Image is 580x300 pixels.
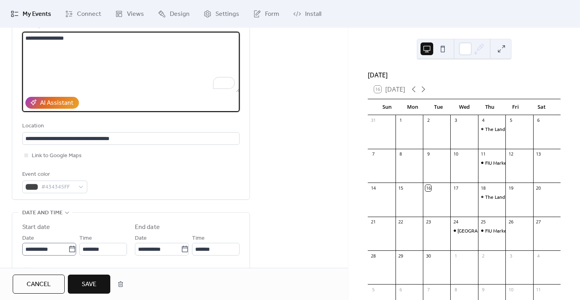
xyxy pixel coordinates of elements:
span: Design [170,10,190,19]
div: 23 [425,219,431,225]
div: 18 [480,185,486,191]
div: Thu [477,99,503,115]
div: 14 [370,185,376,191]
span: All day [32,265,48,275]
div: 8 [453,287,459,292]
div: Wed [451,99,477,115]
div: 2 [480,253,486,259]
div: 21 [370,219,376,225]
div: 28 [370,253,376,259]
div: FIU Market [478,227,505,234]
div: 9 [480,287,486,292]
button: Cancel [13,275,65,294]
div: Event color [22,170,86,179]
div: The Landings MIA [485,126,523,133]
span: #434345FF [41,183,75,192]
div: [GEOGRAPHIC_DATA] Pop Up [457,227,520,234]
div: Sat [528,99,554,115]
button: Save [68,275,110,294]
div: 3 [453,117,459,123]
textarea: To enrich screen reader interactions, please activate Accessibility in Grammarly extension settings [22,32,240,92]
div: Description [22,21,238,31]
a: My Events [5,3,57,25]
div: 17 [453,185,459,191]
div: The Landings MIA [485,194,523,200]
div: Mon [400,99,426,115]
div: 4 [536,253,542,259]
span: Save [82,280,96,289]
div: 25 [480,219,486,225]
div: Miami Tower Pop Up [450,227,478,234]
button: AI Assistant [25,97,79,109]
a: Form [247,3,285,25]
div: 15 [398,185,404,191]
span: Cancel [27,280,51,289]
span: My Events [23,10,51,19]
div: 24 [453,219,459,225]
div: 5 [508,117,514,123]
a: Install [287,3,327,25]
div: Tue [426,99,451,115]
span: Date [135,234,147,243]
div: 11 [536,287,542,292]
div: 29 [398,253,404,259]
div: 4 [480,117,486,123]
div: The Landings MIA [478,194,505,200]
div: 20 [536,185,542,191]
span: Form [265,10,279,19]
div: Start date [22,223,50,232]
div: End date [135,223,160,232]
span: Time [192,234,205,243]
div: 6 [536,117,542,123]
div: 11 [480,151,486,157]
div: 10 [508,287,514,292]
a: Settings [198,3,245,25]
div: FIU Market [478,160,505,166]
div: 19 [508,185,514,191]
div: 30 [425,253,431,259]
div: FIU Market [485,160,509,166]
div: AI Assistant [40,98,73,108]
div: 10 [453,151,459,157]
div: 27 [536,219,542,225]
span: Connect [77,10,101,19]
span: Views [127,10,144,19]
div: 1 [398,117,404,123]
div: 22 [398,219,404,225]
span: Time [79,234,92,243]
span: Link to Google Maps [32,151,82,161]
div: 16 [425,185,431,191]
div: [DATE] [368,70,561,80]
a: Design [152,3,196,25]
span: Settings [215,10,239,19]
div: 8 [398,151,404,157]
div: The Landings MIA [478,126,505,133]
div: 12 [508,151,514,157]
div: FIU Market [485,227,509,234]
div: 26 [508,219,514,225]
span: Date [22,234,34,243]
div: 7 [425,287,431,292]
div: Fri [503,99,528,115]
span: Date and time [22,208,63,218]
div: Location [22,121,238,131]
div: 31 [370,117,376,123]
div: 2 [425,117,431,123]
div: 13 [536,151,542,157]
div: 6 [398,287,404,292]
div: 1 [453,253,459,259]
div: 3 [508,253,514,259]
span: Install [305,10,321,19]
div: 5 [370,287,376,292]
a: Connect [59,3,107,25]
div: 7 [370,151,376,157]
div: 9 [425,151,431,157]
a: Views [109,3,150,25]
div: Sun [374,99,400,115]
